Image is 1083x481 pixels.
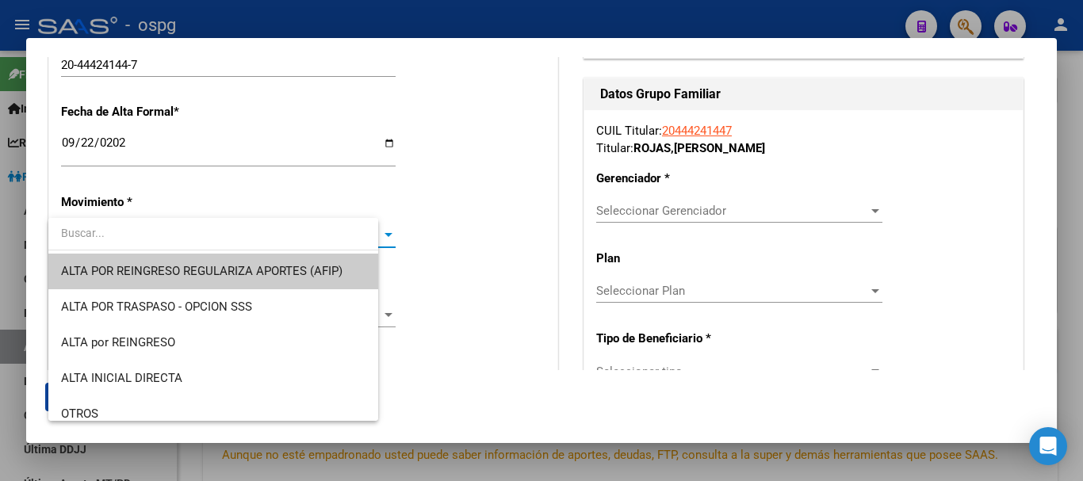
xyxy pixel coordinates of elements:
span: ALTA POR TRASPASO - OPCION SSS [61,300,252,314]
span: ALTA POR REINGRESO REGULARIZA APORTES (AFIP) [61,264,343,278]
span: OTROS [61,407,98,421]
span: ALTA por REINGRESO [61,335,175,349]
input: dropdown search [48,216,378,250]
div: Open Intercom Messenger [1029,427,1067,465]
span: ALTA INICIAL DIRECTA [61,371,182,385]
